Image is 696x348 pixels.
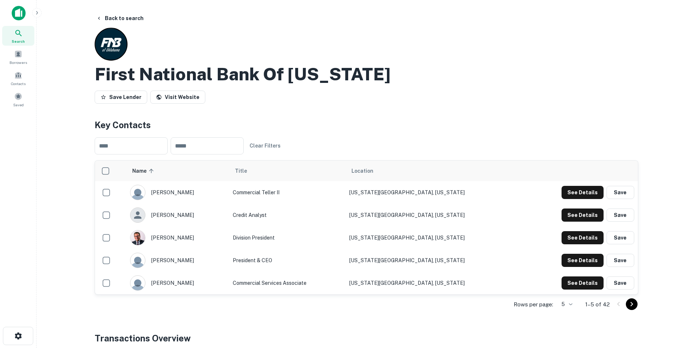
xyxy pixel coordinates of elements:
button: Clear Filters [247,139,284,152]
td: Commercial Services Associate [229,272,346,294]
td: [US_STATE][GEOGRAPHIC_DATA], [US_STATE] [346,226,522,249]
h4: Transactions Overview [95,332,191,345]
span: Saved [13,102,24,108]
button: See Details [562,254,604,267]
div: 5 [556,299,574,310]
span: Name [132,167,156,175]
td: [US_STATE][GEOGRAPHIC_DATA], [US_STATE] [346,204,522,226]
button: Save Lender [95,91,147,104]
a: Borrowers [2,47,34,67]
img: capitalize-icon.png [12,6,26,20]
button: See Details [562,209,604,222]
p: 1–5 of 42 [585,300,610,309]
span: Title [235,167,256,175]
button: Save [606,186,634,199]
th: Name [126,161,229,181]
h4: Key Contacts [95,118,638,131]
td: Division President [229,226,346,249]
img: 1581966624226 [130,230,145,245]
p: Rows per page: [514,300,553,309]
button: Back to search [93,12,147,25]
img: 9c8pery4andzj6ohjkjp54ma2 [130,185,145,200]
span: Search [12,38,25,44]
a: Search [2,26,34,46]
button: Save [606,231,634,244]
button: Save [606,276,634,290]
td: [US_STATE][GEOGRAPHIC_DATA], [US_STATE] [346,181,522,204]
button: Save [606,209,634,222]
iframe: Chat Widget [659,290,696,325]
span: Location [351,167,373,175]
button: Go to next page [626,298,638,310]
div: scrollable content [95,161,638,294]
td: [US_STATE][GEOGRAPHIC_DATA], [US_STATE] [346,272,522,294]
div: [PERSON_NAME] [130,253,225,268]
button: See Details [562,186,604,199]
div: [PERSON_NAME] [130,275,225,291]
button: See Details [562,276,604,290]
a: Saved [2,89,34,109]
div: [PERSON_NAME] [130,207,225,223]
div: [PERSON_NAME] [130,230,225,245]
td: Credit Analyst [229,204,346,226]
td: [US_STATE][GEOGRAPHIC_DATA], [US_STATE] [346,249,522,272]
img: 9c8pery4andzj6ohjkjp54ma2 [130,253,145,268]
img: 9c8pery4andzj6ohjkjp54ma2 [130,276,145,290]
button: Save [606,254,634,267]
button: See Details [562,231,604,244]
h2: First National Bank Of [US_STATE] [95,64,391,85]
span: Borrowers [9,60,27,65]
span: Contacts [11,81,26,87]
div: [PERSON_NAME] [130,185,225,200]
a: Contacts [2,68,34,88]
td: President & CEO [229,249,346,272]
th: Title [229,161,346,181]
td: Commercial Teller II [229,181,346,204]
th: Location [346,161,522,181]
a: Visit Website [150,91,205,104]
